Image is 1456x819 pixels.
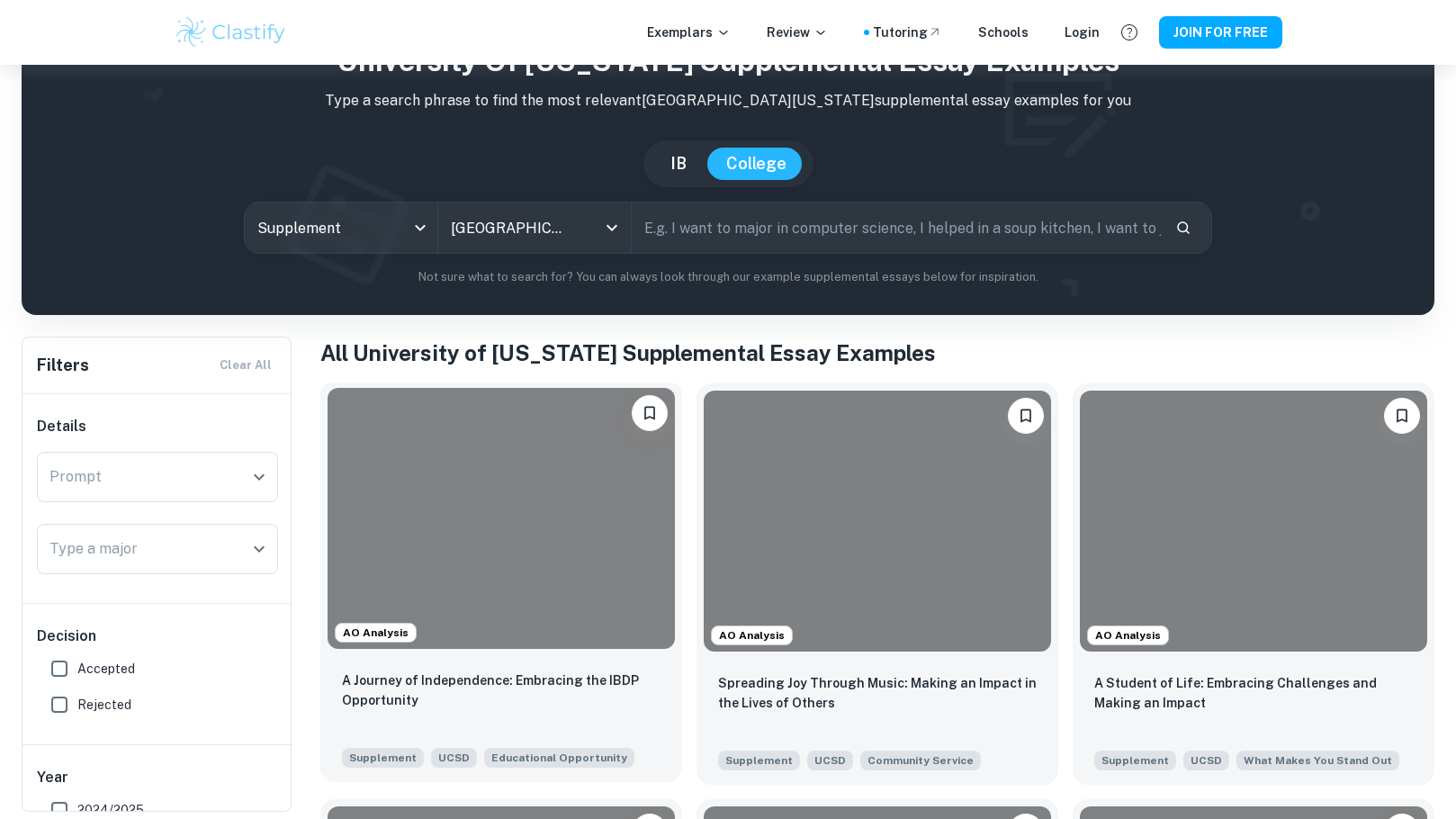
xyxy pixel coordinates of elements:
[320,337,1434,369] h1: All University of [US_STATE] Supplemental Essay Examples
[807,751,853,770] span: UCSD
[867,752,974,769] span: Community Service
[767,22,828,42] p: Review
[247,536,272,562] button: Open
[1183,751,1229,770] span: UCSD
[697,383,1058,785] a: AO AnalysisPlease log in to bookmark exemplarsSpreading Joy Through Music: Making an Impact in th...
[36,268,1420,286] p: Not sure what to search for? You can always look through our example supplemental essays below fo...
[247,464,272,490] button: Open
[245,202,437,253] div: Supplement
[336,625,416,641] span: AO Analysis
[37,625,278,647] h6: Decision
[1384,398,1420,434] button: Please log in to bookmark exemplars
[599,215,625,240] button: Open
[1008,398,1044,434] button: Please log in to bookmark exemplars
[320,383,682,785] a: AO AnalysisPlease log in to bookmark exemplarsA Journey of Independence: Embracing the IBDP Oppor...
[491,750,627,766] span: Educational Opportunity
[712,627,792,643] span: AO Analysis
[37,353,89,378] h6: Filters
[1114,17,1145,48] button: Help and Feedback
[1159,16,1282,49] button: JOIN FOR FREE
[632,395,668,431] button: Please log in to bookmark exemplars
[1094,751,1176,770] span: Supplement
[1094,673,1413,713] p: A Student of Life: Embracing Challenges and Making an Impact
[1168,212,1199,243] button: Search
[77,695,131,715] span: Rejected
[1065,22,1100,42] a: Login
[342,748,424,768] span: Supplement
[873,22,942,42] a: Tutoring
[37,767,278,788] h6: Year
[1244,752,1392,769] span: What Makes You Stand Out
[1073,383,1434,785] a: AO AnalysisPlease log in to bookmark exemplarsA Student of Life: Embracing Challenges and Making ...
[77,659,135,679] span: Accepted
[431,748,477,768] span: UCSD
[36,90,1420,112] p: Type a search phrase to find the most relevant [GEOGRAPHIC_DATA][US_STATE] supplemental essay exa...
[652,148,705,180] button: IB
[860,749,981,770] span: What have you done to make your school or your community a better place?
[708,148,804,180] button: College
[484,746,634,768] span: Describe how you have taken advantage of a significant educational opportunity or worked to overc...
[718,751,800,770] span: Supplement
[978,22,1029,42] a: Schools
[647,22,731,42] p: Exemplars
[342,670,661,710] p: A Journey of Independence: Embracing the IBDP Opportunity
[1088,627,1168,643] span: AO Analysis
[1236,749,1399,770] span: Beyond what has already been shared in your application, what do you believe makes you a strong c...
[37,416,278,437] h6: Details
[632,202,1162,253] input: E.g. I want to major in computer science, I helped in a soup kitchen, I want to join the debate t...
[718,673,1037,713] p: Spreading Joy Through Music: Making an Impact in the Lives of Others
[174,14,288,50] img: Clastify logo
